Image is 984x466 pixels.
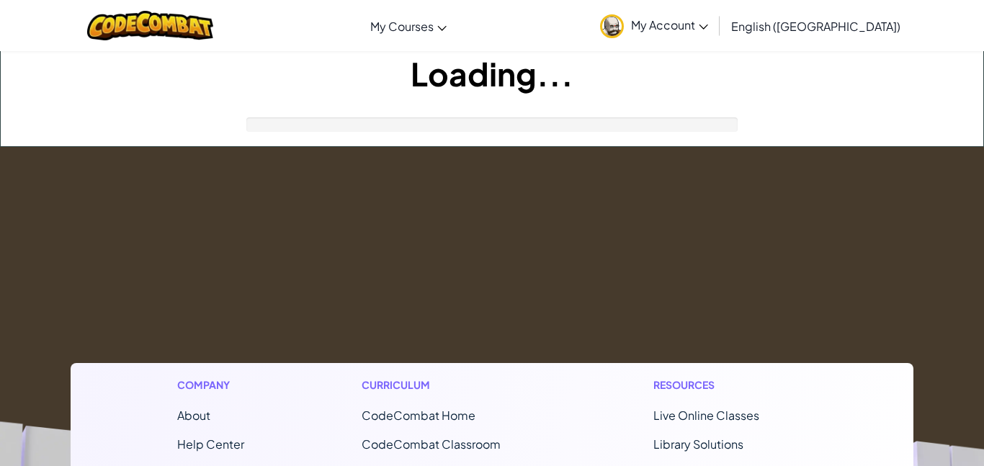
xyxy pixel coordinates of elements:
[362,436,501,452] a: CodeCombat Classroom
[1,51,983,96] h1: Loading...
[731,19,900,34] span: English ([GEOGRAPHIC_DATA])
[653,436,743,452] a: Library Solutions
[87,11,213,40] img: CodeCombat logo
[362,408,475,423] span: CodeCombat Home
[600,14,624,38] img: avatar
[177,377,244,393] h1: Company
[593,3,715,48] a: My Account
[363,6,454,45] a: My Courses
[653,408,759,423] a: Live Online Classes
[177,408,210,423] a: About
[724,6,908,45] a: English ([GEOGRAPHIC_DATA])
[370,19,434,34] span: My Courses
[362,377,536,393] h1: Curriculum
[631,17,708,32] span: My Account
[653,377,807,393] h1: Resources
[177,436,244,452] a: Help Center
